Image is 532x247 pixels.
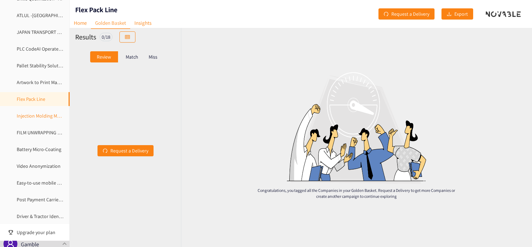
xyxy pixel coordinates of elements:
a: Video Anonymization [17,163,61,169]
p: Match [126,54,138,60]
a: Home [70,17,91,28]
h2: Results [75,32,96,42]
button: redoRequest a Delivery [97,145,154,156]
a: Battery Micro-Coating [17,146,61,152]
h1: Flex Pack Line [75,5,117,15]
span: table [125,35,130,40]
span: Upgrade your plan [17,225,64,239]
button: redoRequest a Delivery [378,8,435,20]
a: Easy-to-use mobile measuring device for handling systems [17,180,137,186]
a: Artwork to Print Management [17,79,78,85]
a: Pallet Stability Solutions [17,62,67,69]
p: Congratulations, you tagged all the Companies in your Golden Basket. Request a Delivery to get mo... [256,187,458,199]
span: Request a Delivery [110,147,148,155]
p: Miss [149,54,157,60]
a: Flex Pack Line [17,96,45,102]
div: 0 / 18 [100,33,112,41]
a: JAPAN TRANSPORT AGGREGATION PLATFORM [17,29,110,35]
button: downloadExport [441,8,473,20]
a: Post Payment Carrier Auditing [17,196,79,203]
a: ATLUL -[GEOGRAPHIC_DATA] [17,12,75,18]
iframe: Chat Widget [419,172,532,247]
span: download [447,12,452,17]
span: redo [103,148,108,154]
span: Request a Delivery [391,10,429,18]
span: trophy [8,230,13,235]
span: redo [384,12,389,17]
a: Driver & Tractor Identification [17,213,77,219]
a: PLC CodeAI Operate Maintenance [17,46,86,52]
span: Export [454,10,468,18]
a: Golden Basket [91,17,130,29]
p: Review [97,54,111,60]
a: FILM UNWRAPPING AUTOMATION [17,129,85,136]
button: table [119,31,135,43]
a: Insights [130,17,156,28]
a: Injection Molding Model [17,113,66,119]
